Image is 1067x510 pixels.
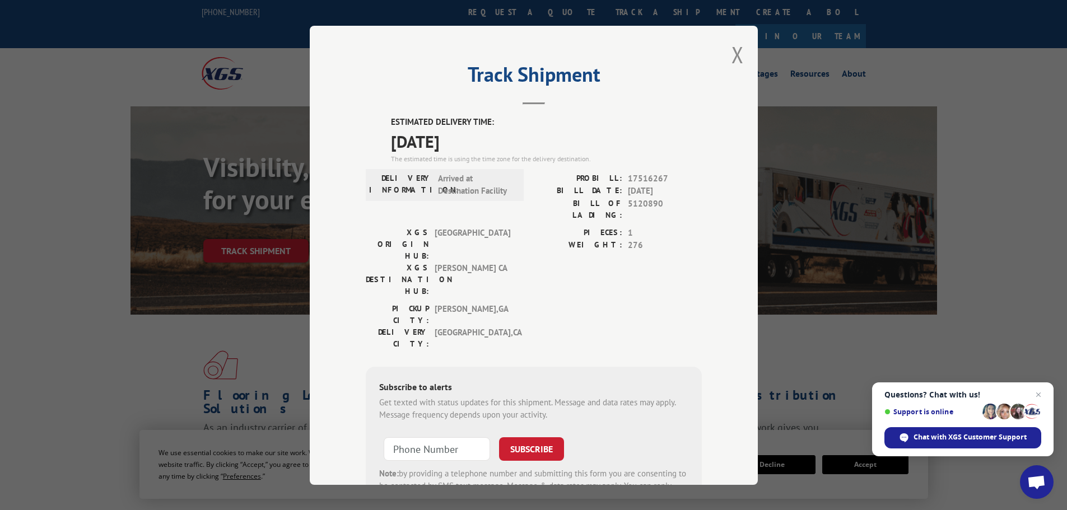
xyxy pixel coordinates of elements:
span: 276 [628,239,702,252]
span: Chat with XGS Customer Support [914,432,1027,442]
label: BILL OF LADING: [534,197,622,221]
label: DELIVERY INFORMATION: [369,172,432,197]
span: 5120890 [628,197,702,221]
label: WEIGHT: [534,239,622,252]
label: PIECES: [534,226,622,239]
span: [PERSON_NAME] CA [435,261,510,297]
label: DELIVERY CITY: [366,326,429,349]
span: 1 [628,226,702,239]
span: Chat with XGS Customer Support [884,427,1041,448]
span: Arrived at Destination Facility [438,172,514,197]
span: Support is online [884,408,979,416]
label: XGS ORIGIN HUB: [366,226,429,261]
span: 17516267 [628,172,702,185]
label: PICKUP CITY: [366,302,429,326]
span: [PERSON_NAME] , GA [435,302,510,326]
span: [DATE] [628,185,702,198]
label: ESTIMATED DELIVERY TIME: [391,116,702,129]
button: Close modal [731,40,744,69]
span: Questions? Chat with us! [884,390,1041,399]
label: BILL DATE: [534,185,622,198]
div: by providing a telephone number and submitting this form you are consenting to be contacted by SM... [379,467,688,505]
input: Phone Number [384,437,490,460]
div: Subscribe to alerts [379,380,688,396]
div: Get texted with status updates for this shipment. Message and data rates may apply. Message frequ... [379,396,688,421]
span: [GEOGRAPHIC_DATA] , CA [435,326,510,349]
span: [GEOGRAPHIC_DATA] [435,226,510,261]
h2: Track Shipment [366,67,702,88]
strong: Note: [379,467,399,478]
label: XGS DESTINATION HUB: [366,261,429,297]
div: The estimated time is using the time zone for the delivery destination. [391,153,702,163]
a: Open chat [1020,465,1054,499]
span: [DATE] [391,128,702,153]
label: PROBILL: [534,172,622,185]
button: SUBSCRIBE [499,437,564,460]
